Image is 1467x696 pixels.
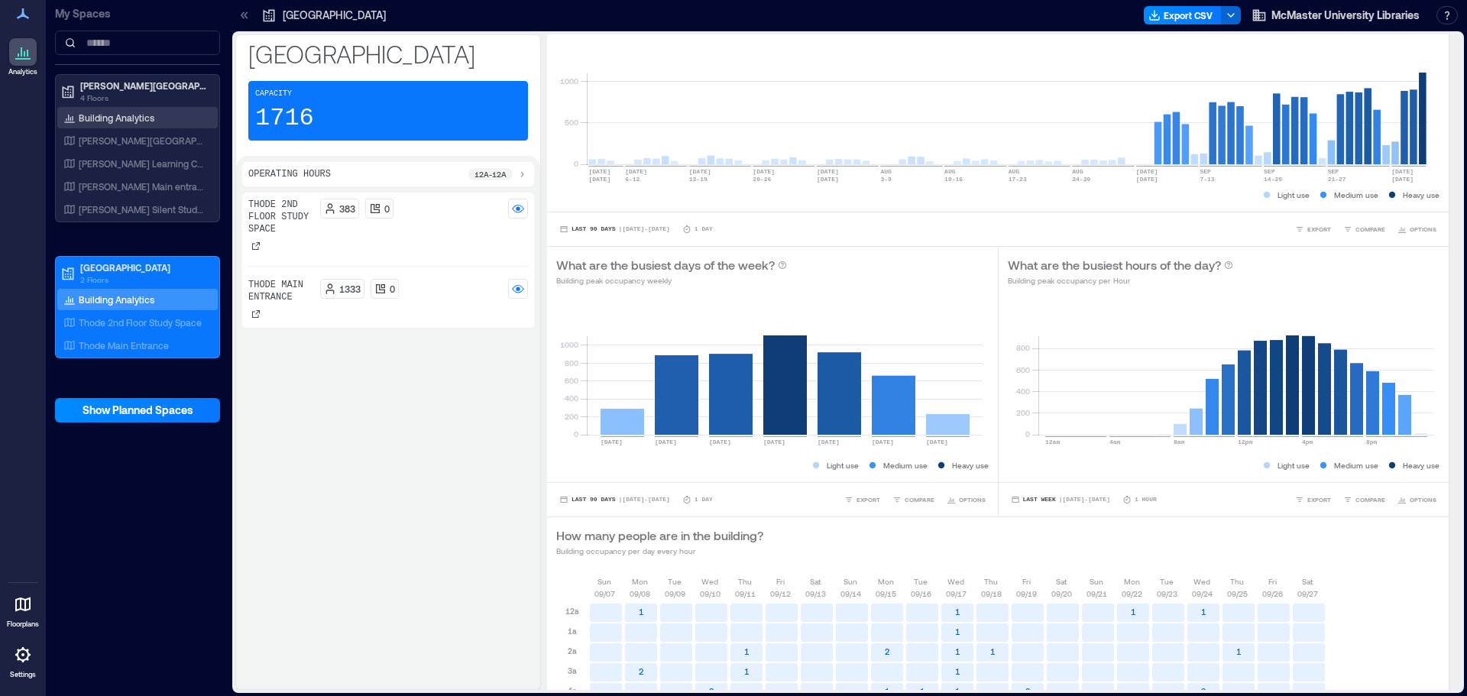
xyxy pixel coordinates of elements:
[753,168,775,175] text: [DATE]
[565,393,578,403] tspan: 400
[981,588,1002,600] p: 09/18
[1192,588,1213,600] p: 09/24
[665,588,685,600] p: 09/09
[1135,495,1157,504] p: 1 Hour
[1394,492,1439,507] button: OPTIONS
[817,176,839,183] text: [DATE]
[1201,686,1206,696] text: 2
[10,670,36,679] p: Settings
[805,588,826,600] p: 09/13
[80,274,209,286] p: 2 Floors
[700,588,721,600] p: 09/10
[1278,189,1310,201] p: Light use
[952,459,989,471] p: Heavy use
[841,492,883,507] button: EXPORT
[7,620,39,629] p: Floorplans
[565,376,578,385] tspan: 600
[827,459,859,471] p: Light use
[588,168,610,175] text: [DATE]
[753,176,771,183] text: 20-26
[632,575,648,588] p: Mon
[474,168,507,180] p: 12a - 12a
[738,575,752,588] p: Thu
[560,76,578,86] tspan: 1000
[1391,168,1414,175] text: [DATE]
[1200,176,1214,183] text: 7-13
[944,168,956,175] text: AUG
[283,8,386,23] p: [GEOGRAPHIC_DATA]
[840,588,861,600] p: 09/14
[248,38,528,69] p: [GEOGRAPHIC_DATA]
[597,575,611,588] p: Sun
[601,439,623,445] text: [DATE]
[83,403,193,418] span: Show Planned Spaces
[689,168,711,175] text: [DATE]
[639,666,644,676] text: 2
[1355,495,1385,504] span: COMPARE
[556,526,763,545] p: How many people are in the building?
[946,588,967,600] p: 09/17
[594,588,615,600] p: 09/07
[248,199,314,235] p: Thode 2nd Floor Study Space
[568,645,577,657] p: 2a
[255,88,292,100] p: Capacity
[776,575,785,588] p: Fri
[556,274,787,286] p: Building peak occupancy weekly
[1008,274,1233,286] p: Building peak occupancy per Hour
[1236,646,1242,656] text: 1
[1391,176,1414,183] text: [DATE]
[944,176,963,183] text: 10-16
[955,686,960,696] text: 1
[984,575,998,588] p: Thu
[384,202,390,215] p: 0
[1056,575,1067,588] p: Sat
[339,283,361,295] p: 1333
[1072,176,1090,183] text: 24-30
[80,79,209,92] p: [PERSON_NAME][GEOGRAPHIC_DATA]
[744,646,750,656] text: 1
[1025,429,1029,439] tspan: 0
[574,159,578,168] tspan: 0
[556,222,673,237] button: Last 90 Days |[DATE]-[DATE]
[556,256,775,274] p: What are the busiest days of the week?
[1410,225,1436,234] span: OPTIONS
[1328,168,1339,175] text: SEP
[1136,168,1158,175] text: [DATE]
[695,495,713,504] p: 1 Day
[920,686,925,696] text: 1
[1264,168,1275,175] text: SEP
[1366,439,1378,445] text: 8pm
[959,495,986,504] span: OPTIONS
[763,439,785,445] text: [DATE]
[701,575,718,588] p: Wed
[1201,607,1206,617] text: 1
[1086,588,1107,600] p: 09/21
[1340,492,1388,507] button: COMPARE
[1051,588,1072,600] p: 09/20
[881,176,892,183] text: 3-9
[588,176,610,183] text: [DATE]
[556,545,763,557] p: Building occupancy per day every hour
[1230,575,1244,588] p: Thu
[955,626,960,636] text: 1
[1009,168,1020,175] text: AUG
[79,293,154,306] p: Building Analytics
[1334,189,1378,201] p: Medium use
[889,492,938,507] button: COMPARE
[565,605,579,617] p: 12a
[79,203,206,215] p: [PERSON_NAME] Silent Study Floor
[1008,256,1221,274] p: What are the busiest hours of the day?
[4,34,42,81] a: Analytics
[857,495,880,504] span: EXPORT
[1302,575,1313,588] p: Sat
[2,586,44,633] a: Floorplans
[878,575,894,588] p: Mon
[79,180,206,193] p: [PERSON_NAME] Main entrance
[1403,189,1439,201] p: Heavy use
[1307,225,1331,234] span: EXPORT
[1109,439,1121,445] text: 4am
[689,176,708,183] text: 13-19
[79,157,206,170] p: [PERSON_NAME] Learning Commons
[1355,225,1385,234] span: COMPARE
[810,575,821,588] p: Sat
